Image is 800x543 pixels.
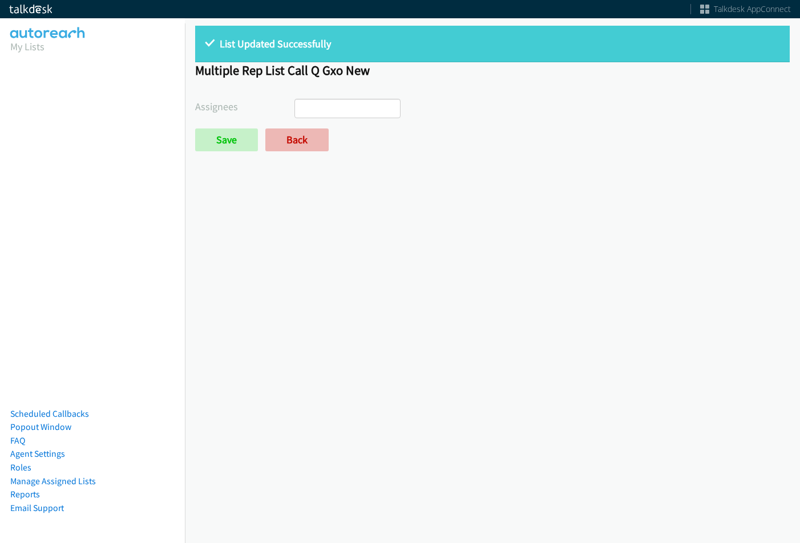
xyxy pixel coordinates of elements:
[195,62,790,78] h1: Multiple Rep List Call Q Gxo New
[700,3,791,15] a: Talkdesk AppConnect
[195,128,258,151] input: Save
[10,448,65,459] a: Agent Settings
[10,421,71,432] a: Popout Window
[10,408,89,419] a: Scheduled Callbacks
[265,128,329,151] a: Back
[10,40,45,53] a: My Lists
[10,502,64,513] a: Email Support
[205,36,779,51] p: List Updated Successfully
[10,476,96,486] a: Manage Assigned Lists
[10,462,31,473] a: Roles
[195,99,294,114] label: Assignees
[10,435,25,446] a: FAQ
[10,489,40,500] a: Reports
